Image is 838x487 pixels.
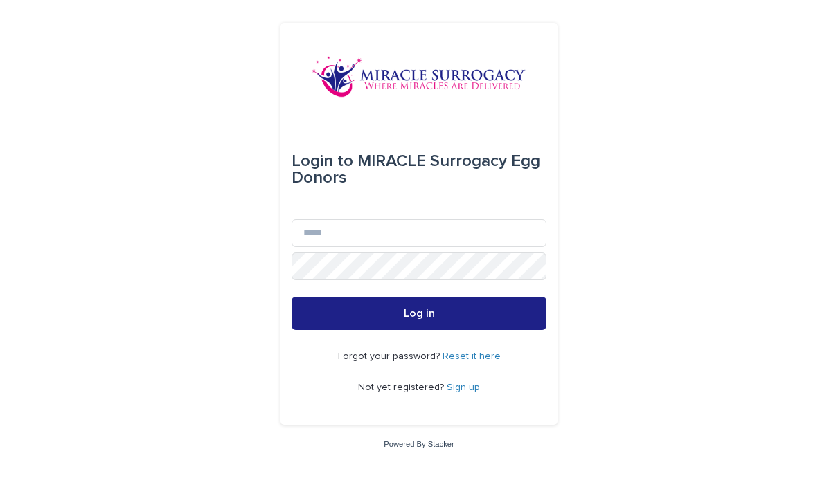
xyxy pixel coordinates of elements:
a: Reset it here [443,351,501,361]
span: Log in [404,308,435,319]
a: Powered By Stacker [384,440,454,448]
span: Forgot your password? [338,351,443,361]
span: Not yet registered? [358,383,447,392]
button: Log in [292,297,546,330]
img: OiFFDOGZQuirLhrlO1ag [312,56,526,98]
a: Sign up [447,383,480,392]
div: MIRACLE Surrogacy Egg Donors [292,142,546,197]
span: Login to [292,153,353,169]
